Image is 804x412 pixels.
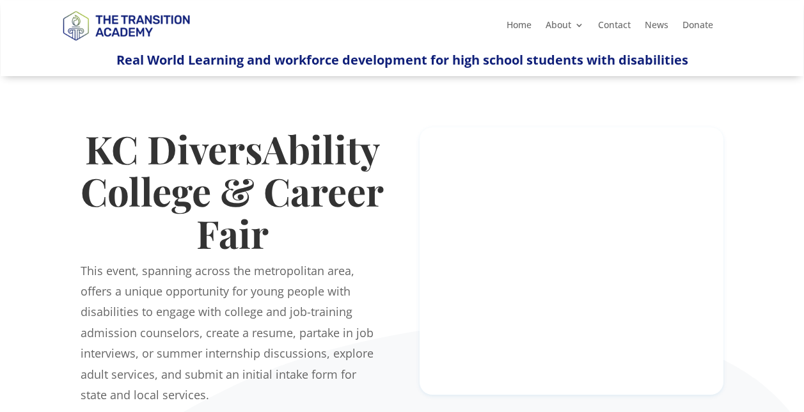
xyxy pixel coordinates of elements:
iframe: 2024 KC DiversAbility College and Career Fair: Recap video [445,214,698,356]
a: Logo-Noticias [57,38,195,51]
img: TTA Brand_TTA Primary Logo_Horizontal_Light BG [57,3,195,48]
a: Home [507,20,532,35]
a: Donate [682,20,713,35]
a: News [645,20,668,35]
a: About [546,20,584,35]
h1: KC DiversAbility College & Career Fair [81,127,384,260]
span: Real World Learning and workforce development for high school students with disabilities [116,51,688,68]
a: Contact [598,20,631,35]
span: This event, spanning across the metropolitan area, offers a unique opportunity for young people w... [81,263,374,402]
